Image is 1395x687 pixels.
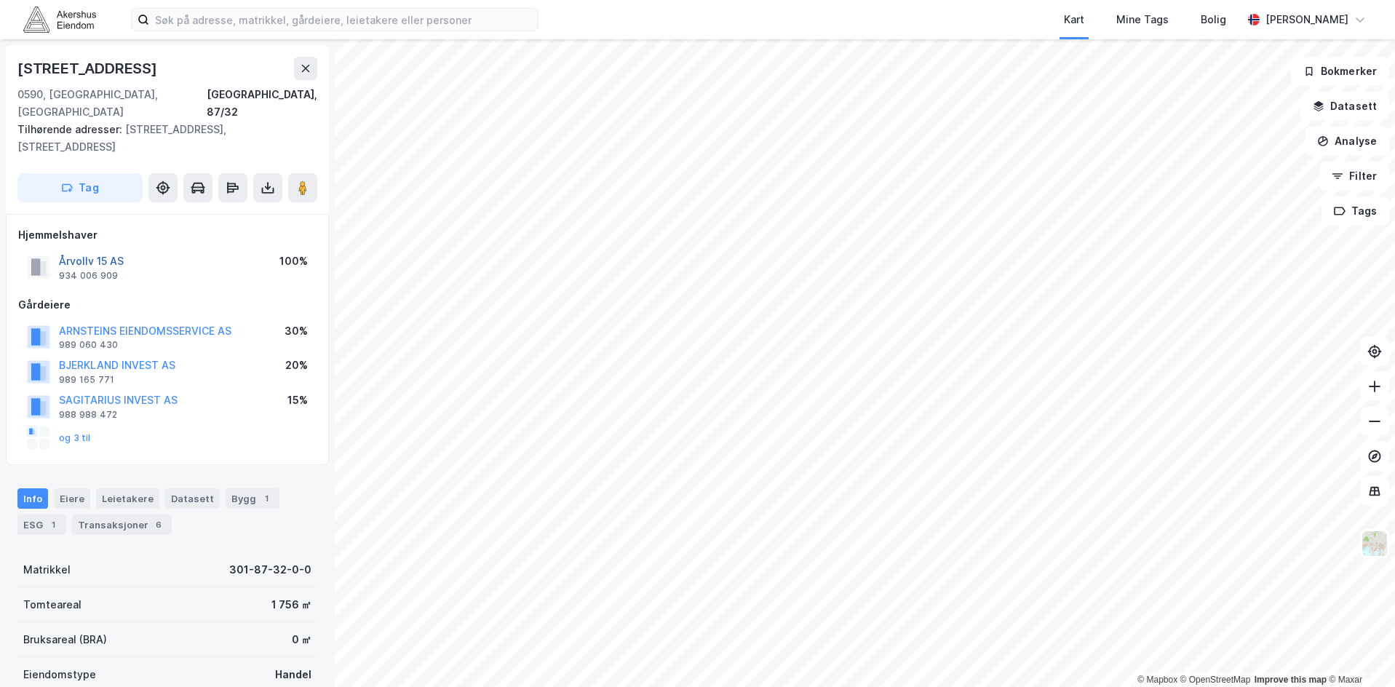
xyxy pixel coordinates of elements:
[17,121,306,156] div: [STREET_ADDRESS], [STREET_ADDRESS]
[229,561,311,579] div: 301-87-32-0-0
[59,409,117,421] div: 988 988 472
[23,596,82,613] div: Tomteareal
[149,9,538,31] input: Søk på adresse, matrikkel, gårdeiere, leietakere eller personer
[285,322,308,340] div: 30%
[1180,675,1251,685] a: OpenStreetMap
[17,515,66,535] div: ESG
[275,666,311,683] div: Handel
[23,7,96,32] img: akershus-eiendom-logo.9091f326c980b4bce74ccdd9f866810c.svg
[1291,57,1389,86] button: Bokmerker
[1361,530,1388,557] img: Z
[292,631,311,648] div: 0 ㎡
[1137,675,1177,685] a: Mapbox
[54,488,90,509] div: Eiere
[207,86,317,121] div: [GEOGRAPHIC_DATA], 87/32
[1322,617,1395,687] div: Kontrollprogram for chat
[17,488,48,509] div: Info
[17,57,160,80] div: [STREET_ADDRESS]
[287,392,308,409] div: 15%
[1300,92,1389,121] button: Datasett
[1305,127,1389,156] button: Analyse
[226,488,279,509] div: Bygg
[259,491,274,506] div: 1
[165,488,220,509] div: Datasett
[271,596,311,613] div: 1 756 ㎡
[96,488,159,509] div: Leietakere
[59,339,118,351] div: 989 060 430
[1201,11,1226,28] div: Bolig
[72,515,172,535] div: Transaksjoner
[23,631,107,648] div: Bruksareal (BRA)
[59,270,118,282] div: 934 006 909
[1064,11,1084,28] div: Kart
[18,296,317,314] div: Gårdeiere
[285,357,308,374] div: 20%
[18,226,317,244] div: Hjemmelshaver
[279,253,308,270] div: 100%
[17,173,143,202] button: Tag
[1322,617,1395,687] iframe: Chat Widget
[23,666,96,683] div: Eiendomstype
[151,517,166,532] div: 6
[1265,11,1348,28] div: [PERSON_NAME]
[17,123,125,135] span: Tilhørende adresser:
[1322,196,1389,226] button: Tags
[23,561,71,579] div: Matrikkel
[59,374,114,386] div: 989 165 771
[1255,675,1327,685] a: Improve this map
[1319,162,1389,191] button: Filter
[17,86,207,121] div: 0590, [GEOGRAPHIC_DATA], [GEOGRAPHIC_DATA]
[1116,11,1169,28] div: Mine Tags
[46,517,60,532] div: 1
